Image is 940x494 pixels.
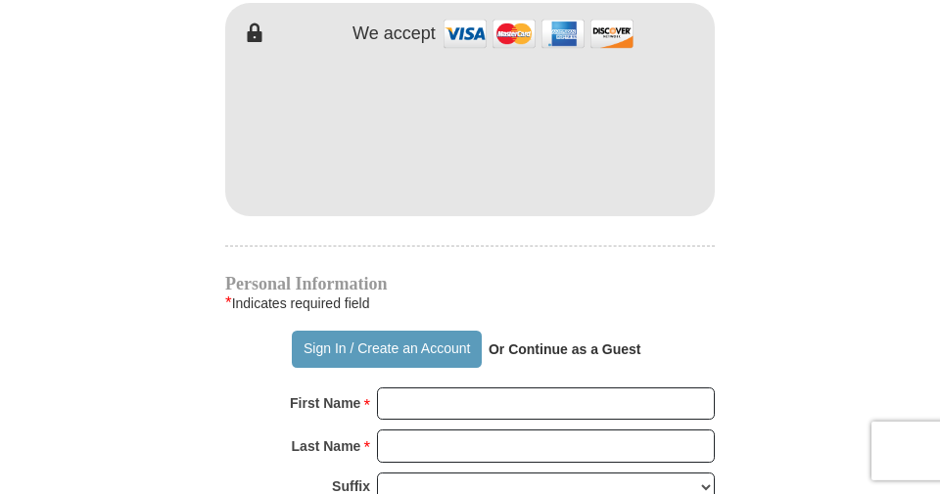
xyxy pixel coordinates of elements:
[352,23,436,45] h4: We accept
[292,331,481,368] button: Sign In / Create an Account
[290,389,360,417] strong: First Name
[441,13,636,55] img: credit cards accepted
[292,432,361,460] strong: Last Name
[489,341,641,357] strong: Or Continue as a Guest
[225,276,715,292] h4: Personal Information
[225,292,715,315] div: Indicates required field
